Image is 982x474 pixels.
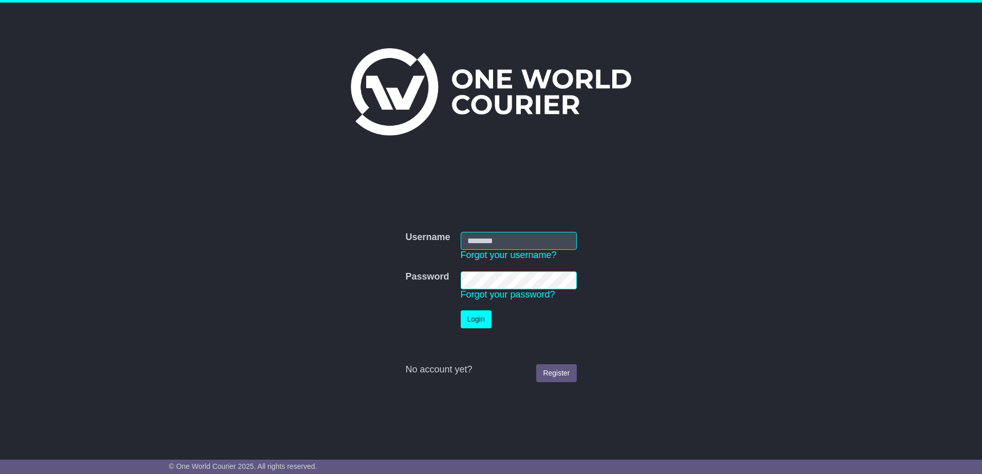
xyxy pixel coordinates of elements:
img: One World [351,48,631,135]
button: Login [461,310,492,328]
a: Forgot your password? [461,289,555,300]
span: © One World Courier 2025. All rights reserved. [169,462,317,470]
label: Username [405,232,450,243]
label: Password [405,271,449,283]
div: No account yet? [405,364,576,376]
a: Register [536,364,576,382]
a: Forgot your username? [461,250,557,260]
